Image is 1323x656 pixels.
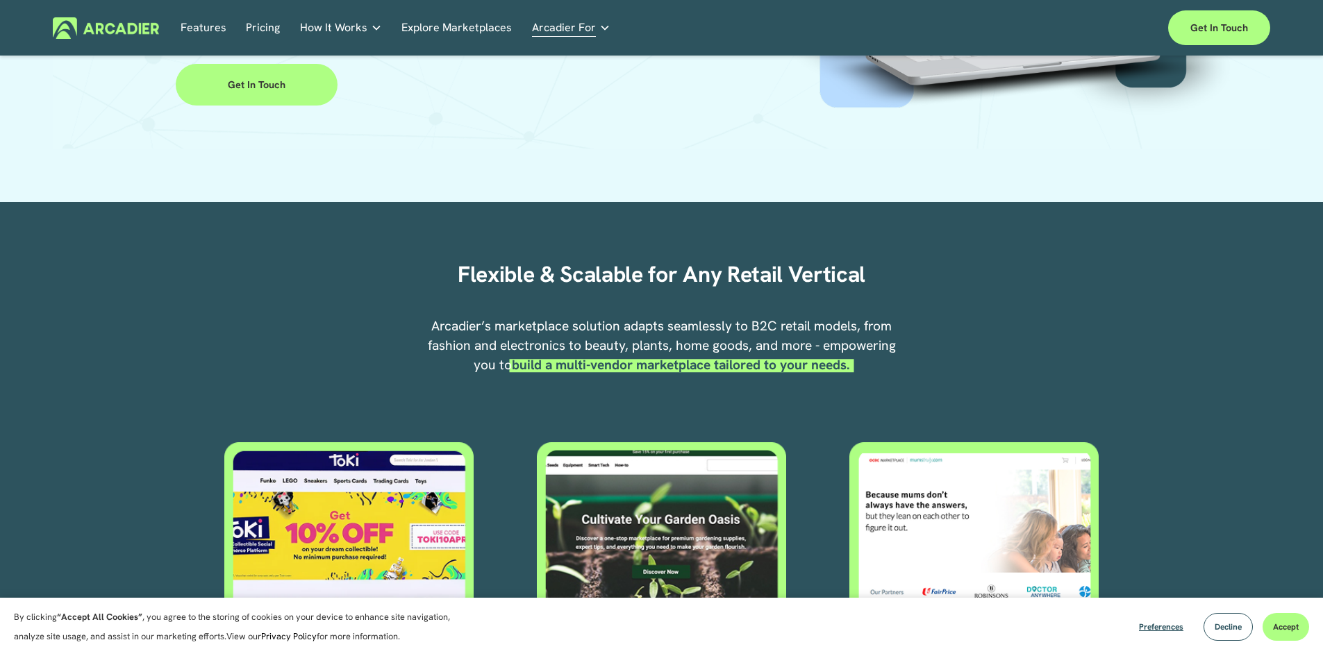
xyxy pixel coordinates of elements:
[1168,10,1270,45] a: Get in touch
[425,261,897,289] h2: Flexible & Scalable for Any Retail Vertical
[1129,613,1194,641] button: Preferences
[181,17,226,39] a: Features
[1204,613,1253,641] button: Decline
[1254,589,1323,656] div: Chat-Widget
[53,17,159,39] img: Arcadier
[1139,621,1183,632] span: Preferences
[1215,621,1242,632] span: Decline
[532,18,596,37] span: Arcadier For
[300,18,367,37] span: How It Works
[532,17,610,39] a: folder dropdown
[425,317,897,375] p: Arcadier’s marketplace solution adapts seamlessly to B2C retail models, from fashion and electron...
[176,64,338,106] a: Get in Touch
[401,17,512,39] a: Explore Marketplaces
[14,607,465,646] p: By clicking , you agree to the storing of cookies on your device to enhance site navigation, anal...
[300,17,382,39] a: folder dropdown
[246,17,280,39] a: Pricing
[261,630,317,642] a: Privacy Policy
[1254,589,1323,656] iframe: Chat Widget
[57,611,142,623] strong: “Accept All Cookies”
[512,356,850,373] strong: build a multi-vendor marketplace tailored to your needs.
